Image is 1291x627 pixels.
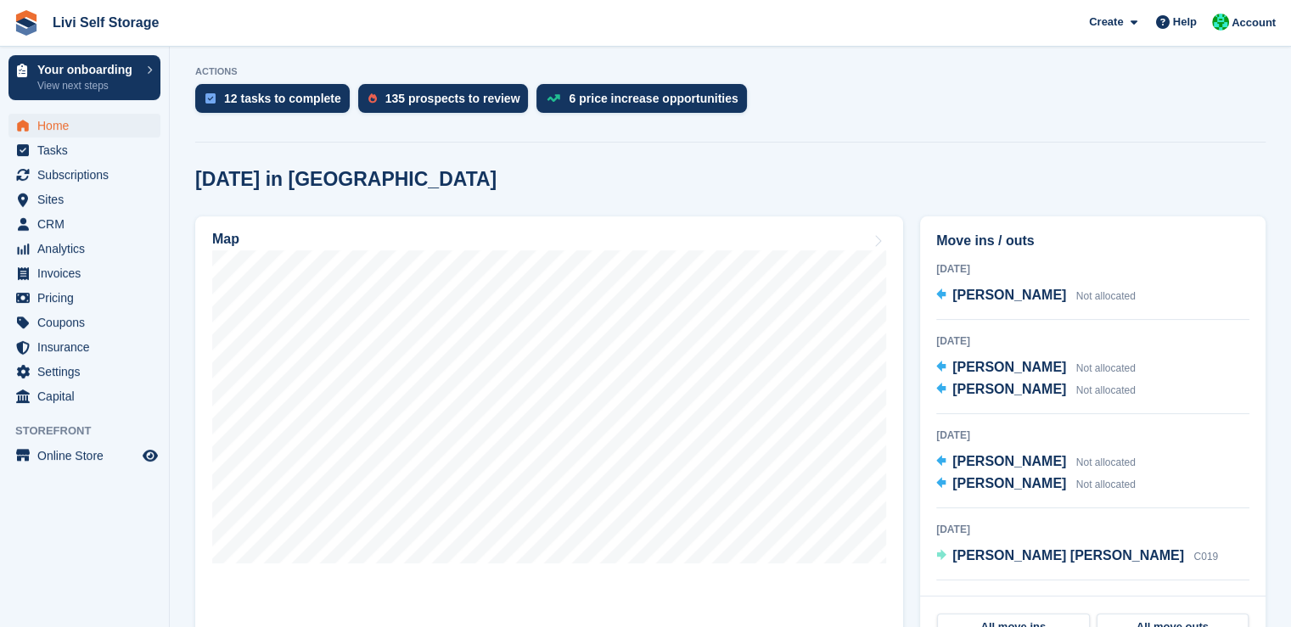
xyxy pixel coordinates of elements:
h2: [DATE] in [GEOGRAPHIC_DATA] [195,168,497,191]
span: Not allocated [1076,290,1136,302]
span: [PERSON_NAME] [952,288,1066,302]
div: [DATE] [936,594,1249,609]
a: menu [8,335,160,359]
img: Joe Robertson [1212,14,1229,31]
span: [PERSON_NAME] [952,382,1066,396]
a: 12 tasks to complete [195,84,358,121]
span: Help [1173,14,1197,31]
a: [PERSON_NAME] Not allocated [936,379,1136,401]
a: menu [8,114,160,137]
span: Home [37,114,139,137]
div: [DATE] [936,333,1249,349]
span: Not allocated [1076,362,1136,374]
a: menu [8,163,160,187]
a: [PERSON_NAME] Not allocated [936,357,1136,379]
span: CRM [37,212,139,236]
p: ACTIONS [195,66,1266,77]
a: menu [8,444,160,467]
span: Invoices [37,261,139,285]
img: prospect-51fa495bee0391a8d652442698ab0144808aea92771e9ea1ae160a38d050c398.svg [368,93,377,104]
a: Preview store [140,445,160,466]
span: Insurance [37,335,139,359]
div: 6 price increase opportunities [569,92,738,105]
span: Online Store [37,444,139,467]
span: Tasks [37,138,139,162]
span: [PERSON_NAME] [952,454,1066,468]
a: [PERSON_NAME] Not allocated [936,473,1136,495]
a: menu [8,360,160,383]
span: Settings [37,360,139,383]
span: Account [1232,14,1276,31]
span: Subscriptions [37,163,139,187]
span: [PERSON_NAME] [PERSON_NAME] [952,548,1184,563]
span: Not allocated [1076,479,1136,490]
span: [PERSON_NAME] [952,476,1066,490]
a: menu [8,384,160,408]
img: task-75834270c22a3079a89374b754ae025e5fb1db73e45f91037f5363f120a921f8.svg [205,93,216,104]
span: Create [1089,14,1123,31]
a: menu [8,311,160,334]
h2: Move ins / outs [936,231,1249,251]
span: Capital [37,384,139,408]
div: 135 prospects to review [385,92,520,105]
a: menu [8,188,160,211]
a: menu [8,212,160,236]
span: Pricing [37,286,139,310]
span: Sites [37,188,139,211]
a: [PERSON_NAME] Not allocated [936,451,1136,473]
img: stora-icon-8386f47178a22dfd0bd8f6a31ec36ba5ce8667c1dd55bd0f319d3a0aa187defe.svg [14,10,39,36]
a: 135 prospects to review [358,84,537,121]
span: Analytics [37,237,139,260]
img: price_increase_opportunities-93ffe204e8149a01c8c9dc8f82e8f89637d9d84a8eef4429ea346261dce0b2c0.svg [547,94,560,102]
a: Livi Self Storage [46,8,166,36]
a: menu [8,261,160,285]
a: menu [8,237,160,260]
div: [DATE] [936,261,1249,277]
a: Your onboarding View next steps [8,55,160,100]
a: 6 price increase opportunities [536,84,755,121]
a: [PERSON_NAME] Not allocated [936,285,1136,307]
h2: Map [212,232,239,247]
span: Coupons [37,311,139,334]
span: Not allocated [1076,384,1136,396]
div: [DATE] [936,522,1249,537]
span: C019 [1193,551,1218,563]
a: menu [8,286,160,310]
span: Not allocated [1076,456,1136,468]
a: menu [8,138,160,162]
div: [DATE] [936,428,1249,443]
span: [PERSON_NAME] [952,360,1066,374]
p: View next steps [37,78,138,93]
span: Storefront [15,423,169,439]
a: [PERSON_NAME] [PERSON_NAME] C019 [936,546,1218,568]
p: Your onboarding [37,64,138,76]
div: 12 tasks to complete [224,92,341,105]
